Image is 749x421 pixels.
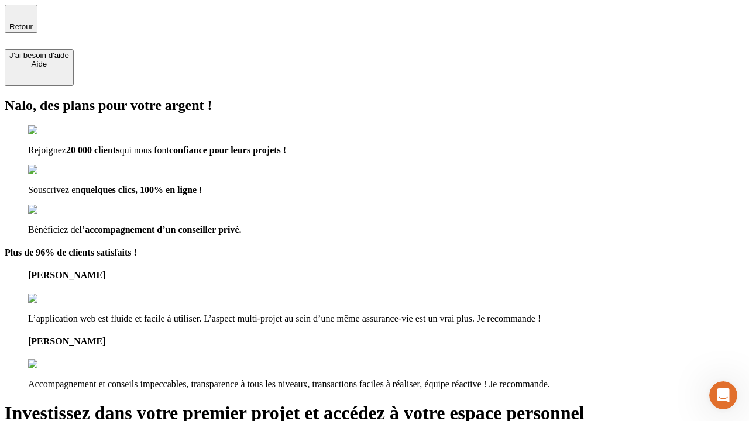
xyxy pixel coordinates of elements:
span: Souscrivez en [28,185,80,195]
img: checkmark [28,205,78,215]
h4: Plus de 96% de clients satisfaits ! [5,247,744,258]
img: reviews stars [28,359,86,370]
img: checkmark [28,125,78,136]
span: quelques clics, 100% en ligne ! [80,185,202,195]
img: checkmark [28,165,78,175]
p: L’application web est fluide et facile à utiliser. L’aspect multi-projet au sein d’une même assur... [28,313,744,324]
iframe: Intercom live chat [709,381,737,409]
h4: [PERSON_NAME] [28,336,744,347]
h4: [PERSON_NAME] [28,270,744,281]
button: J’ai besoin d'aideAide [5,49,74,86]
span: 20 000 clients [66,145,120,155]
div: J’ai besoin d'aide [9,51,69,60]
span: qui nous font [119,145,169,155]
span: Rejoignez [28,145,66,155]
span: Bénéficiez de [28,225,80,234]
span: l’accompagnement d’un conseiller privé. [80,225,242,234]
p: Accompagnement et conseils impeccables, transparence à tous les niveaux, transactions faciles à r... [28,379,744,389]
span: confiance pour leurs projets ! [169,145,286,155]
img: reviews stars [28,294,86,304]
button: Retour [5,5,37,33]
h2: Nalo, des plans pour votre argent ! [5,98,744,113]
div: Aide [9,60,69,68]
span: Retour [9,22,33,31]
